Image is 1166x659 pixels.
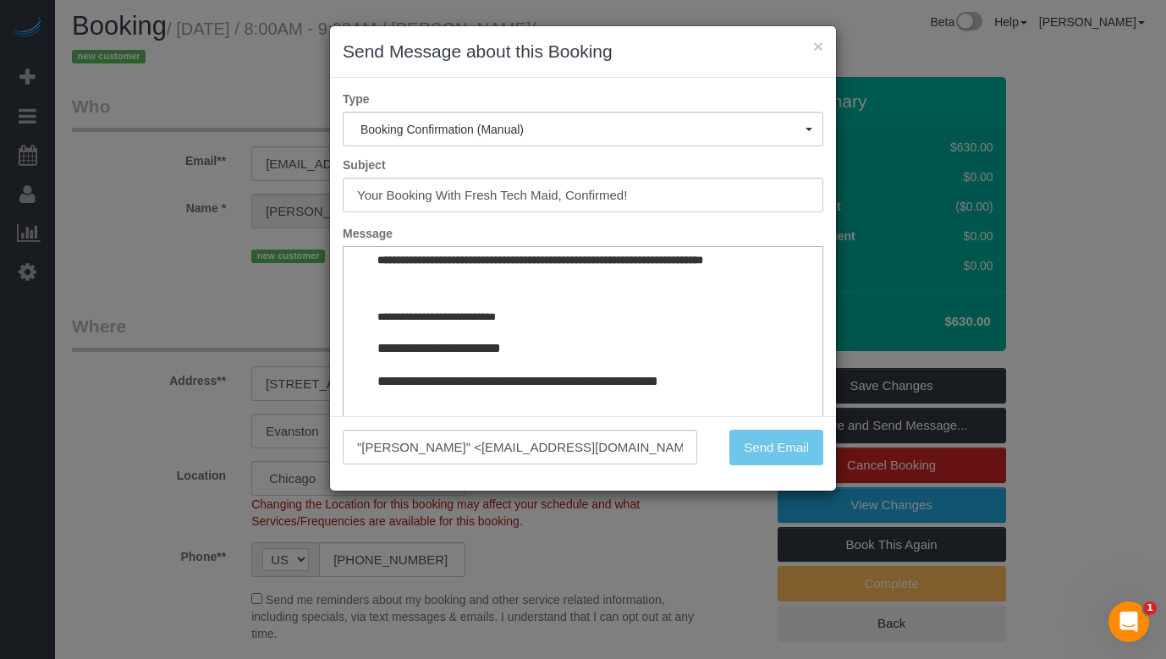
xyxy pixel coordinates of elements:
[343,178,823,212] input: Subject
[330,225,836,242] label: Message
[343,39,823,64] h3: Send Message about this Booking
[1143,601,1157,615] span: 1
[330,91,836,107] label: Type
[360,123,806,136] span: Booking Confirmation (Manual)
[344,247,822,511] iframe: Rich Text Editor, editor1
[1108,601,1149,642] iframe: Intercom live chat
[813,37,823,55] button: ×
[343,112,823,146] button: Booking Confirmation (Manual)
[330,157,836,173] label: Subject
